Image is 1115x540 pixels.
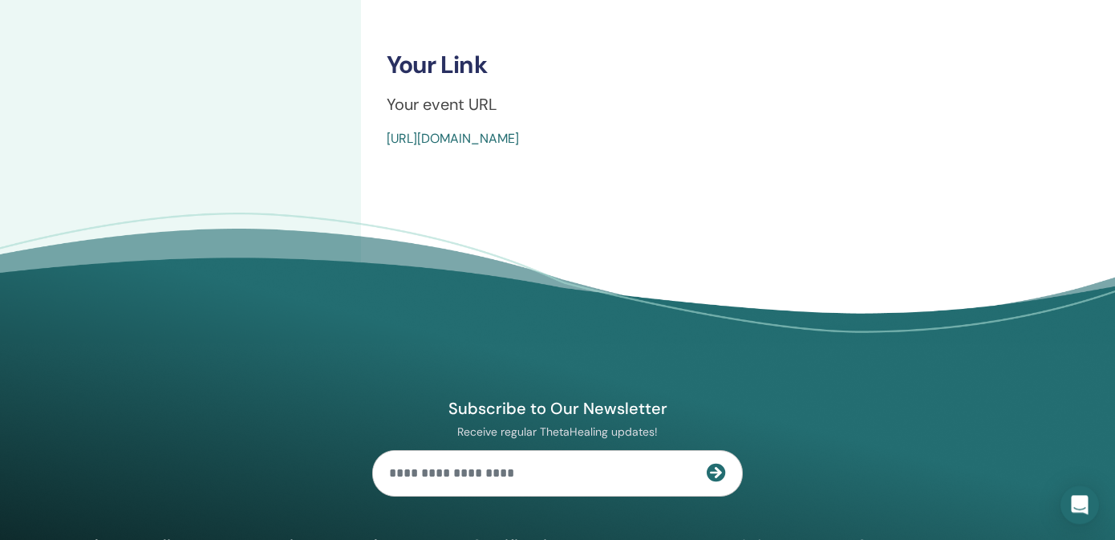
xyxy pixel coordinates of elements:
div: Open Intercom Messenger [1060,485,1099,524]
p: Your event URL [387,92,1079,116]
h4: Subscribe to Our Newsletter [372,398,743,419]
p: Receive regular ThetaHealing updates! [372,424,743,439]
a: [URL][DOMAIN_NAME] [387,130,519,147]
h3: Your Link [387,51,1079,79]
